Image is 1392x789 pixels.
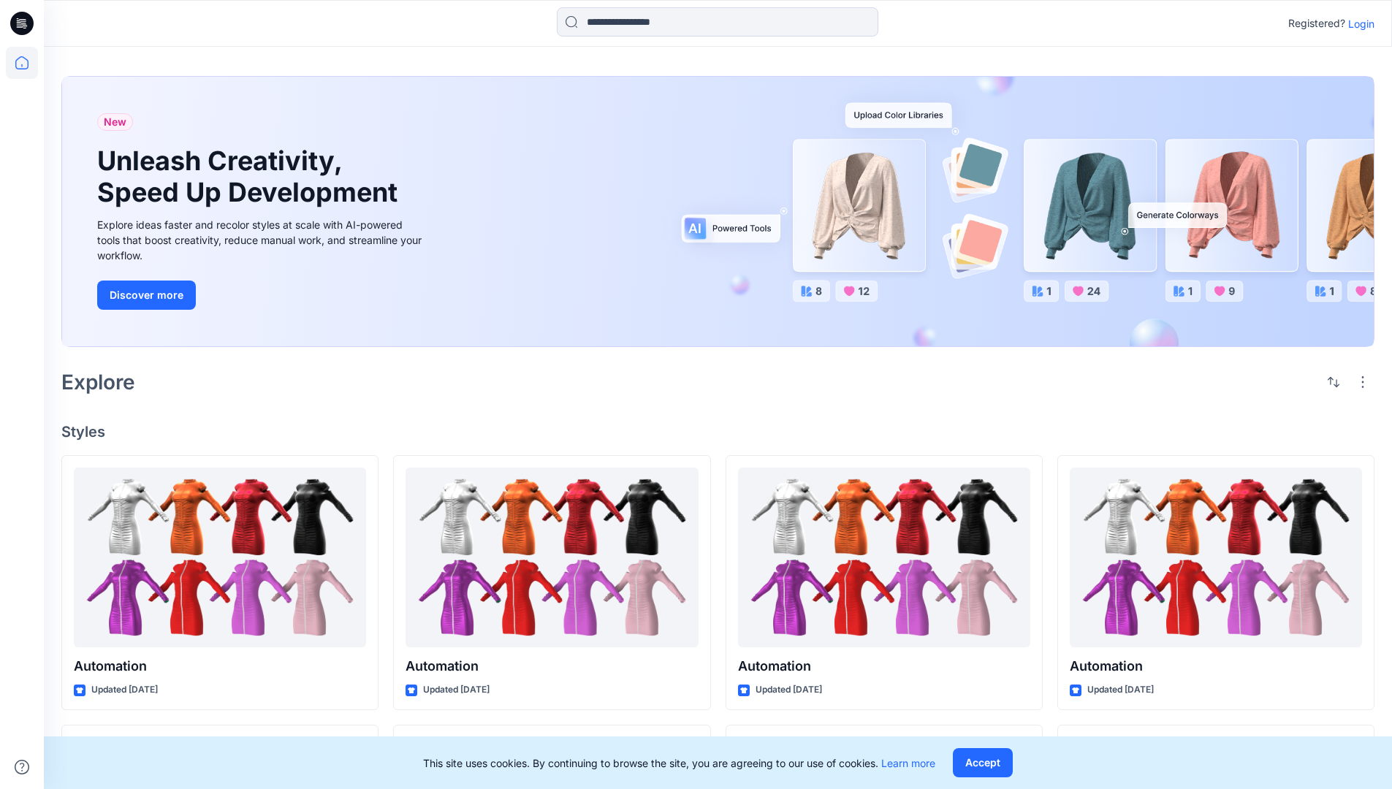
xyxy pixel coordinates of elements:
[97,281,426,310] a: Discover more
[953,748,1013,777] button: Accept
[104,113,126,131] span: New
[97,281,196,310] button: Discover more
[406,656,698,676] p: Automation
[1087,682,1154,698] p: Updated [DATE]
[881,757,935,769] a: Learn more
[74,468,366,648] a: Automation
[423,682,490,698] p: Updated [DATE]
[1070,656,1362,676] p: Automation
[61,370,135,394] h2: Explore
[74,656,366,676] p: Automation
[406,468,698,648] a: Automation
[97,145,404,208] h1: Unleash Creativity, Speed Up Development
[738,656,1030,676] p: Automation
[423,755,935,771] p: This site uses cookies. By continuing to browse the site, you are agreeing to our use of cookies.
[756,682,822,698] p: Updated [DATE]
[1348,16,1374,31] p: Login
[1070,468,1362,648] a: Automation
[1288,15,1345,32] p: Registered?
[738,468,1030,648] a: Automation
[61,423,1374,441] h4: Styles
[91,682,158,698] p: Updated [DATE]
[97,217,426,263] div: Explore ideas faster and recolor styles at scale with AI-powered tools that boost creativity, red...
